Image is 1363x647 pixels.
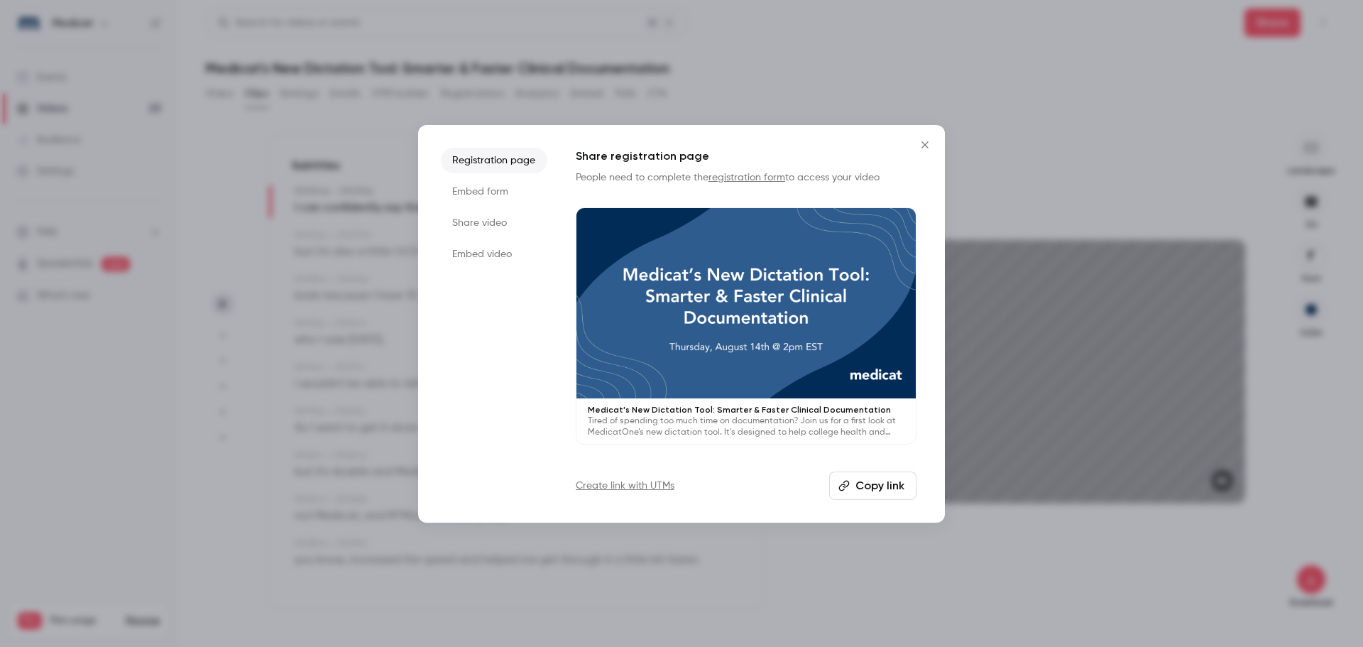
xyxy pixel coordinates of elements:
a: Create link with UTMs [576,479,674,493]
h1: Share registration page [576,148,916,165]
a: registration form [708,173,785,183]
a: Medicat's New Dictation Tool: Smarter & Faster Clinical DocumentationTired of spending too much t... [576,207,916,445]
li: Share video [441,210,547,236]
button: Copy link [829,472,916,500]
p: People need to complete the to access your video [576,170,916,185]
li: Registration page [441,148,547,173]
li: Embed video [441,241,547,267]
p: Tired of spending too much time on documentation? Join us for a first look at MedicatOne’s new di... [588,415,904,438]
li: Embed form [441,179,547,205]
button: Close [911,131,939,159]
p: Medicat's New Dictation Tool: Smarter & Faster Clinical Documentation [588,404,904,415]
